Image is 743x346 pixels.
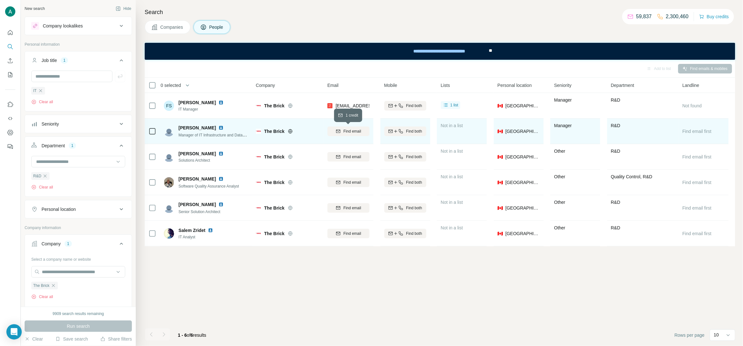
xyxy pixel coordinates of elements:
[179,132,267,137] span: Manager of IT Infrastructure and Database Services
[384,127,426,136] button: Find both
[714,332,719,338] p: 10
[327,178,370,187] button: Find email
[42,121,59,127] div: Seniority
[164,228,174,239] img: Avatar
[31,99,53,105] button: Clear all
[675,332,705,338] span: Rows per page
[406,231,422,236] span: Find both
[164,203,174,213] img: Avatar
[5,27,15,38] button: Quick start
[25,202,132,217] button: Personal location
[498,230,503,237] span: 🇨🇦
[264,205,285,211] span: The Brick
[145,8,735,17] h4: Search
[256,180,261,185] img: Logo of The Brick
[179,158,226,163] span: Solutions Architect
[343,128,361,134] span: Find email
[683,82,700,88] span: Landline
[441,200,463,205] span: Not in a list
[384,82,397,88] span: Mobile
[406,154,422,160] span: Find both
[554,225,565,230] span: Other
[179,227,205,234] span: Salem Zridet
[498,179,503,186] span: 🇨🇦
[209,24,224,30] span: People
[264,230,285,237] span: The Brick
[506,103,540,109] span: [GEOGRAPHIC_DATA]
[264,128,285,135] span: The Brick
[506,179,540,186] span: [GEOGRAPHIC_DATA]
[187,333,191,338] span: of
[256,205,261,211] img: Logo of The Brick
[191,333,193,338] span: 6
[406,103,422,109] span: Find both
[441,82,450,88] span: Lists
[256,154,261,159] img: Logo of The Brick
[65,241,72,247] div: 1
[25,6,45,12] div: New search
[384,229,426,238] button: Find both
[441,174,463,179] span: Not in a list
[25,42,132,47] p: Personal information
[218,202,224,207] img: LinkedIn logo
[6,324,22,340] div: Open Intercom Messenger
[5,127,15,138] button: Dashboard
[25,225,132,231] p: Company information
[5,41,15,52] button: Search
[218,125,224,130] img: LinkedIn logo
[554,123,572,128] span: Manager
[506,230,540,237] span: [GEOGRAPHIC_DATA]
[498,82,532,88] span: Personal location
[164,152,174,162] img: Avatar
[611,225,621,230] span: R&D
[179,184,239,188] span: Software Quality Assurance Analyst
[699,12,729,21] button: Buy credits
[450,102,458,108] span: 1 list
[327,152,370,162] button: Find email
[5,6,15,17] img: Avatar
[179,234,216,240] span: IT Analyst
[33,173,41,179] span: R&D
[611,200,621,205] span: R&D
[25,336,43,342] button: Clear
[179,176,216,182] span: [PERSON_NAME]
[179,150,216,157] span: [PERSON_NAME]
[164,101,174,111] div: FS
[327,229,370,238] button: Find email
[160,24,184,30] span: Companies
[179,201,216,208] span: [PERSON_NAME]
[666,13,689,20] p: 2,300,460
[43,23,83,29] div: Company lookalikes
[111,4,136,13] button: Hide
[683,129,712,134] span: Find email first
[343,154,361,160] span: Find email
[61,58,68,63] div: 1
[441,225,463,230] span: Not in a list
[264,103,285,109] span: The Brick
[25,18,132,34] button: Company lookalikes
[179,210,220,214] span: Senior Solution Architect
[264,154,285,160] span: The Brick
[406,128,422,134] span: Find both
[611,174,653,179] span: Quality Control, R&D
[5,55,15,66] button: Enrich CSV
[218,176,224,181] img: LinkedIn logo
[441,123,463,128] span: Not in a list
[178,333,187,338] span: 1 - 6
[327,82,339,88] span: Email
[327,127,370,136] button: Find email
[53,311,104,317] div: 9909 search results remaining
[69,143,76,149] div: 1
[683,103,702,108] span: Not found
[5,113,15,124] button: Use Surfe API
[554,174,565,179] span: Other
[683,205,712,211] span: Find email first
[554,200,565,205] span: Other
[498,103,503,109] span: 🇨🇦
[611,97,621,103] span: R&D
[179,99,216,106] span: [PERSON_NAME]
[406,205,422,211] span: Find both
[554,82,571,88] span: Seniority
[498,154,503,160] span: 🇨🇦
